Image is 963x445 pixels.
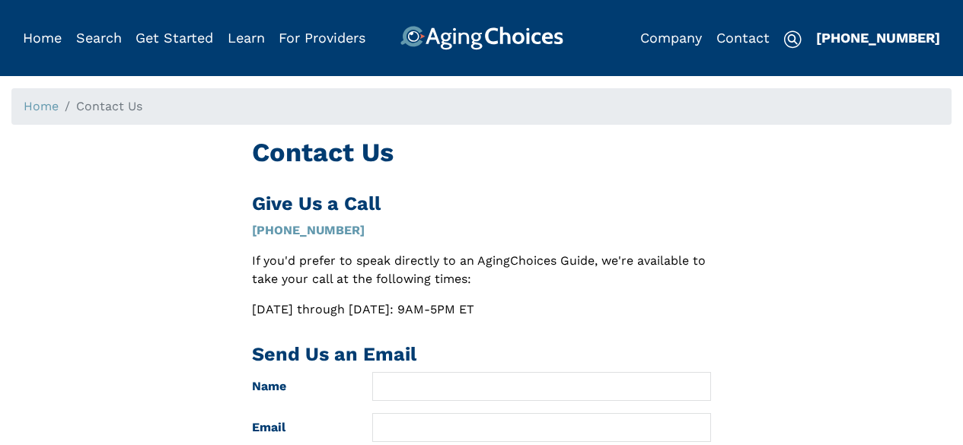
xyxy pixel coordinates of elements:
[716,30,770,46] a: Contact
[24,99,59,113] a: Home
[816,30,940,46] a: [PHONE_NUMBER]
[11,88,952,125] nav: breadcrumb
[23,30,62,46] a: Home
[136,30,213,46] a: Get Started
[228,30,265,46] a: Learn
[76,26,122,50] div: Popover trigger
[76,99,142,113] span: Contact Us
[252,137,711,168] h1: Contact Us
[252,300,711,319] p: [DATE] through [DATE]: 9AM-5PM ET
[400,26,563,50] img: AgingChoices
[640,30,702,46] a: Company
[76,30,122,46] a: Search
[279,30,365,46] a: For Providers
[252,252,711,288] p: If you'd prefer to speak directly to an AgingChoices Guide, we're available to take your call at ...
[252,192,711,215] h2: Give Us a Call
[783,30,802,49] img: search-icon.svg
[241,413,361,442] label: Email
[252,343,711,366] h2: Send Us an Email
[241,372,361,401] label: Name
[252,223,365,237] a: [PHONE_NUMBER]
